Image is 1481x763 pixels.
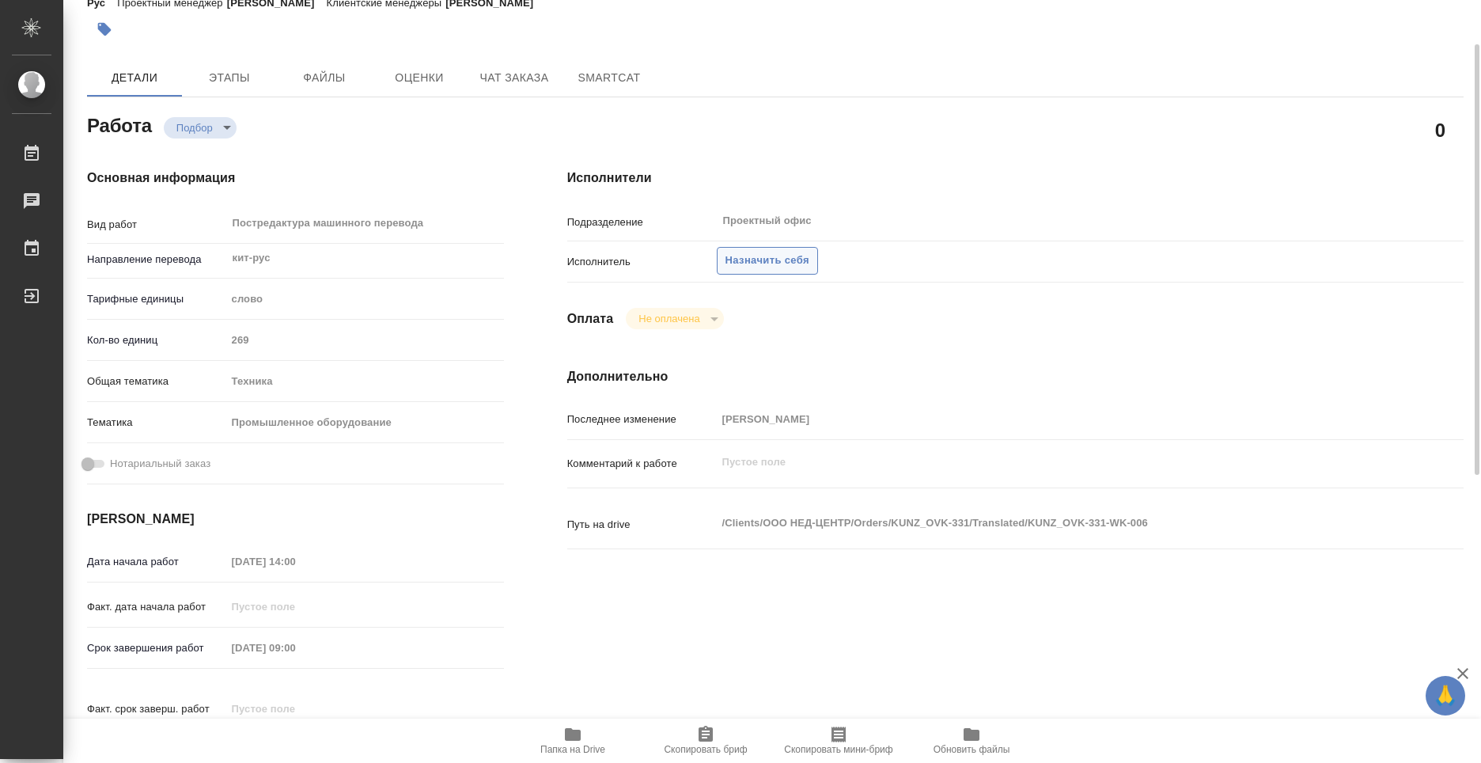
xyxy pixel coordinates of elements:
[571,68,647,88] span: SmartCat
[110,456,210,472] span: Нотариальный заказ
[87,169,504,188] h4: Основная информация
[772,719,905,763] button: Скопировать мини-бриф
[1432,679,1459,712] span: 🙏
[87,291,226,307] p: Тарифные единицы
[1426,676,1465,716] button: 🙏
[567,517,717,533] p: Путь на drive
[717,247,818,275] button: Назначить себя
[381,68,457,88] span: Оценки
[97,68,172,88] span: Детали
[226,409,504,436] div: Промышленное оборудование
[634,312,704,325] button: Не оплачена
[540,744,605,755] span: Папка на Drive
[664,744,747,755] span: Скопировать бриф
[164,117,237,139] div: Подбор
[725,252,809,270] span: Назначить себя
[784,744,892,755] span: Скопировать мини-бриф
[226,368,504,395] div: Техника
[567,367,1464,386] h4: Дополнительно
[87,599,226,615] p: Факт. дата начала работ
[905,719,1038,763] button: Обновить файлы
[1435,116,1445,143] h2: 0
[717,408,1389,431] input: Пустое поле
[87,554,226,570] p: Дата начала работ
[226,328,504,351] input: Пустое поле
[87,252,226,268] p: Направление перевода
[717,510,1389,537] textarea: /Clients/ООО НЕД-ЦЕНТР/Orders/KUNZ_OVK-331/Translated/KUNZ_OVK-331-WK-006
[567,412,717,427] p: Последнее изменение
[476,68,552,88] span: Чат заказа
[639,719,772,763] button: Скопировать бриф
[567,456,717,472] p: Комментарий к работе
[626,308,723,329] div: Подбор
[191,68,267,88] span: Этапы
[226,697,365,720] input: Пустое поле
[87,217,226,233] p: Вид работ
[934,744,1010,755] span: Обновить файлы
[506,719,639,763] button: Папка на Drive
[87,12,122,47] button: Добавить тэг
[567,254,717,270] p: Исполнитель
[172,121,218,135] button: Подбор
[87,110,152,139] h2: Работа
[87,332,226,348] p: Кол-во единиц
[87,415,226,431] p: Тематика
[87,374,226,389] p: Общая тематика
[87,701,226,717] p: Факт. срок заверш. работ
[286,68,362,88] span: Файлы
[567,169,1464,188] h4: Исполнители
[87,640,226,656] p: Срок завершения работ
[567,309,614,328] h4: Оплата
[226,550,365,573] input: Пустое поле
[567,214,717,230] p: Подразделение
[226,595,365,618] input: Пустое поле
[226,286,504,313] div: слово
[226,636,365,659] input: Пустое поле
[87,510,504,529] h4: [PERSON_NAME]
